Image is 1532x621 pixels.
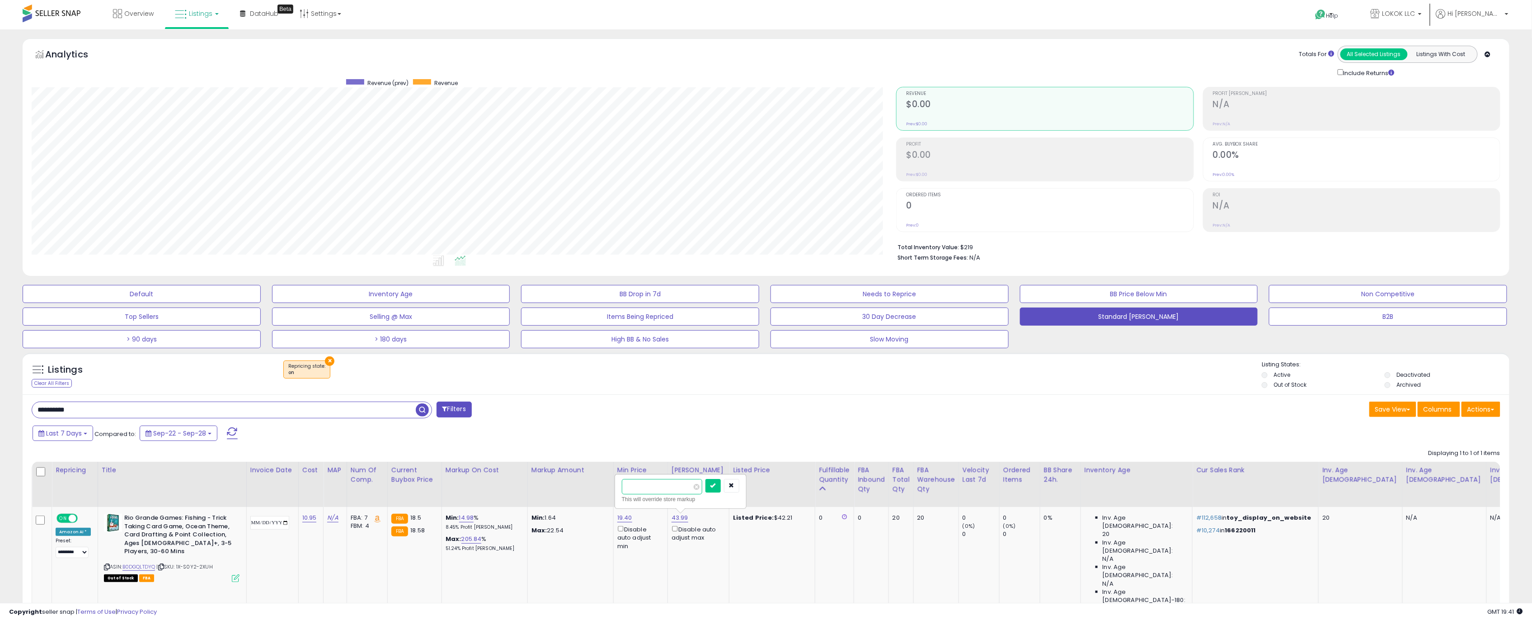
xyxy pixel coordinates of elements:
[531,465,610,475] div: Markup Amount
[434,79,458,87] span: Revenue
[906,99,1193,111] h2: $0.00
[1213,150,1500,162] h2: 0.00%
[1213,172,1235,177] small: Prev: 0.00%
[1103,539,1185,555] span: Inv. Age [DEMOGRAPHIC_DATA]:
[906,142,1193,147] span: Profit
[122,563,155,571] a: B0DGQLTDYQ
[104,514,122,532] img: 51z0c2bypYL._SL40_.jpg
[521,285,759,303] button: BB Drop in 7d
[139,574,155,582] span: FBA
[124,9,154,18] span: Overview
[250,465,295,475] div: Invoice Date
[1213,99,1500,111] h2: N/A
[1227,513,1311,522] span: toy_display_on_website
[272,285,510,303] button: Inventory Age
[446,535,521,552] div: %
[410,513,421,522] span: 18.5
[1429,449,1500,458] div: Displaying 1 to 1 of 1 items
[1315,9,1326,20] i: Get Help
[56,465,94,475] div: Repricing
[1269,285,1507,303] button: Non Competitive
[1196,465,1315,475] div: Cur Sales Rank
[391,526,408,536] small: FBA
[1213,142,1500,147] span: Avg. Buybox Share
[617,513,632,522] a: 19.40
[1213,121,1231,127] small: Prev: N/A
[733,513,774,522] b: Listed Price:
[1020,285,1258,303] button: BB Price Below Min
[1262,360,1509,369] p: Listing States:
[1213,91,1500,96] span: Profit [PERSON_NAME]
[446,465,524,475] div: Markup on Cost
[1488,607,1523,616] span: 2025-10-6 19:41 GMT
[531,526,547,535] strong: Max:
[23,330,261,348] button: > 90 days
[1407,48,1475,60] button: Listings With Cost
[56,528,91,536] div: Amazon AI *
[963,530,999,538] div: 0
[963,514,999,522] div: 0
[963,522,975,530] small: (0%)
[1448,9,1502,18] span: Hi [PERSON_NAME]
[1103,563,1185,579] span: Inv. Age [DEMOGRAPHIC_DATA]:
[77,607,116,616] a: Terms of Use
[153,429,206,438] span: Sep-22 - Sep-28
[446,513,459,522] b: Min:
[391,465,438,484] div: Current Buybox Price
[102,465,243,475] div: Title
[531,513,545,522] strong: Min:
[733,465,811,475] div: Listed Price
[1269,308,1507,326] button: B2B
[906,193,1193,198] span: Ordered Items
[1369,402,1416,417] button: Save View
[1225,526,1256,535] span: 166220011
[325,356,334,366] button: ×
[1322,514,1396,522] div: 20
[76,515,91,522] span: OFF
[272,330,510,348] button: > 180 days
[1406,465,1483,484] div: Inv. Age [DEMOGRAPHIC_DATA]
[1436,9,1509,29] a: Hi [PERSON_NAME]
[858,465,885,494] div: FBA inbound Qty
[442,462,527,507] th: The percentage added to the cost of goods (COGS) that forms the calculator for Min & Max prices.
[391,514,408,524] small: FBA
[56,538,91,558] div: Preset:
[771,308,1009,326] button: 30 Day Decrease
[1213,193,1500,198] span: ROI
[1003,530,1040,538] div: 0
[898,243,959,251] b: Total Inventory Value:
[1003,522,1016,530] small: (0%)
[1274,371,1291,379] label: Active
[1396,381,1421,389] label: Archived
[771,330,1009,348] button: Slow Moving
[1196,526,1220,535] span: #10,274
[189,9,212,18] span: Listings
[288,370,325,376] div: on
[672,524,722,542] div: Disable auto adjust max
[1213,200,1500,213] h2: N/A
[1003,465,1036,484] div: Ordered Items
[459,513,474,522] a: 14.98
[622,495,739,504] div: This will override store markup
[1462,402,1500,417] button: Actions
[1085,465,1189,475] div: Inventory Age
[277,5,293,14] div: Tooltip anchor
[969,253,980,262] span: N/A
[351,514,381,522] div: FBA: 7
[893,465,910,494] div: FBA Total Qty
[1418,402,1460,417] button: Columns
[906,150,1193,162] h2: $0.00
[157,563,213,570] span: | SKU: 1X-S0Y2-2XUH
[446,524,521,531] p: 8.45% Profit [PERSON_NAME]
[1424,405,1452,414] span: Columns
[410,526,425,535] span: 18.58
[1308,2,1356,29] a: Help
[906,121,927,127] small: Prev: $0.00
[917,514,952,522] div: 20
[1003,514,1040,522] div: 0
[917,465,955,494] div: FBA Warehouse Qty
[672,513,688,522] a: 43.99
[1213,223,1231,228] small: Prev: N/A
[898,254,968,261] b: Short Term Storage Fees:
[446,545,521,552] p: 51.24% Profit [PERSON_NAME]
